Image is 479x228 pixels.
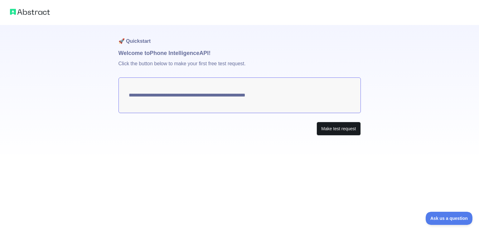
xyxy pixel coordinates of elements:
[119,57,361,77] p: Click the button below to make your first free test request.
[119,25,361,49] h1: 🚀 Quickstart
[426,212,473,225] iframe: Toggle Customer Support
[10,7,50,16] img: Abstract logo
[317,122,360,136] button: Make test request
[119,49,361,57] h1: Welcome to Phone Intelligence API!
